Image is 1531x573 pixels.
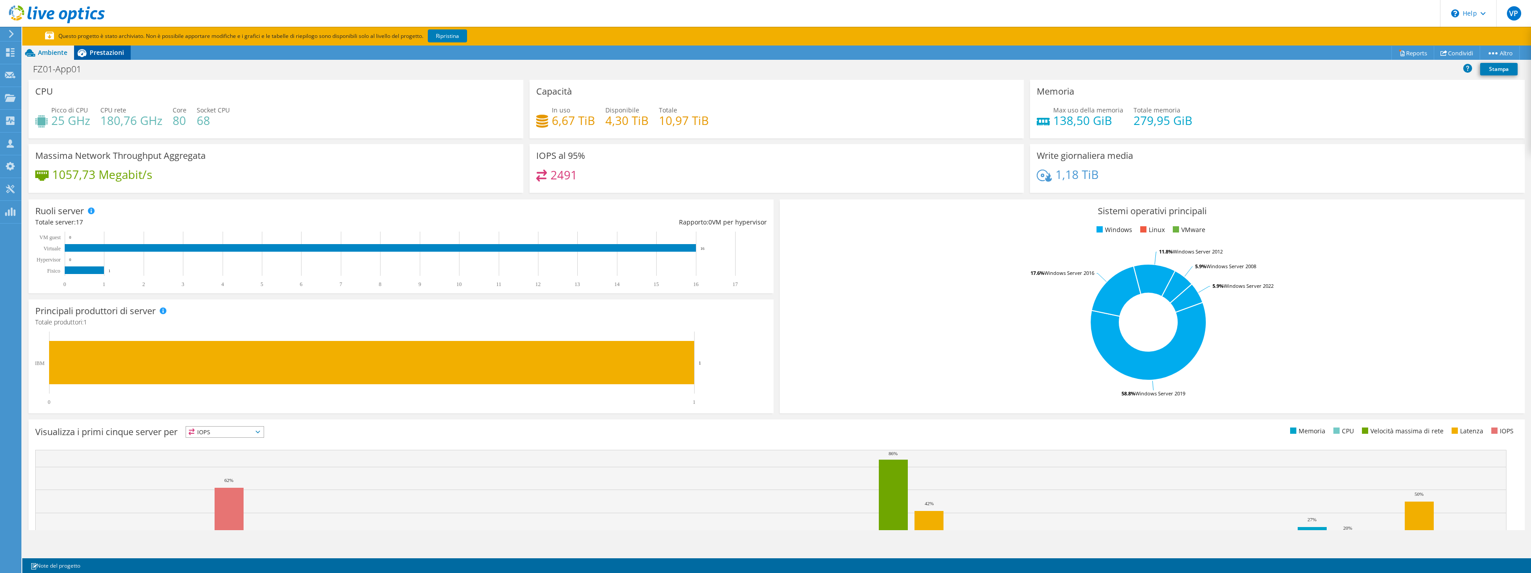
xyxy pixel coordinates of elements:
[1480,63,1518,75] a: Stampa
[90,48,124,57] span: Prestazioni
[536,151,585,161] h3: IOPS al 95%
[536,87,572,96] h3: Capacità
[35,151,206,161] h3: Massima Network Throughput Aggregata
[1331,426,1354,436] li: CPU
[552,116,595,125] h4: 6,67 TiB
[1224,282,1274,289] tspan: Windows Server 2022
[29,64,95,74] h1: FZ01-App01
[1037,151,1133,161] h3: Write giornaliera media
[43,245,61,252] text: Virtuale
[173,116,186,125] h4: 80
[708,218,712,226] span: 0
[614,281,620,287] text: 14
[1055,170,1099,179] h4: 1,18 TiB
[83,318,87,326] span: 1
[69,235,71,240] text: 0
[197,116,230,125] h4: 68
[261,281,263,287] text: 5
[339,281,342,287] text: 7
[605,106,639,114] span: Disponibile
[379,281,381,287] text: 8
[48,399,50,405] text: 0
[142,281,145,287] text: 2
[575,281,580,287] text: 13
[925,501,934,506] text: 42%
[1489,426,1514,436] li: IOPS
[1451,9,1459,17] svg: \n
[1343,525,1352,531] text: 20%
[1195,263,1206,270] tspan: 5.9%
[535,281,541,287] text: 12
[1212,282,1224,289] tspan: 5.9%
[52,170,152,179] h4: 1057,73 Megabit/s
[1206,263,1256,270] tspan: Windows Server 2008
[1360,426,1444,436] li: Velocità massima di rete
[35,206,84,216] h3: Ruoli server
[224,477,233,483] text: 62%
[1159,248,1173,255] tspan: 11.8%
[1434,46,1480,60] a: Condividi
[1138,225,1165,235] li: Linux
[428,29,467,42] a: Ripristina
[1053,106,1123,114] span: Max uso della memoria
[1030,270,1044,276] tspan: 17.6%
[1391,46,1434,60] a: Reports
[38,48,67,57] span: Ambiente
[1134,116,1192,125] h4: 279,95 GiB
[103,281,105,287] text: 1
[173,106,186,114] span: Core
[699,360,701,365] text: 1
[1288,426,1325,436] li: Memoria
[1094,225,1132,235] li: Windows
[34,360,45,366] text: IBM
[786,206,1518,216] h3: Sistemi operativi principali
[456,281,462,287] text: 10
[496,281,501,287] text: 11
[108,269,111,273] text: 1
[39,234,61,241] text: VM guest
[693,281,699,287] text: 16
[51,116,90,125] h4: 25 GHz
[300,281,302,287] text: 6
[197,106,230,114] span: Socket CPU
[1171,225,1205,235] li: VMware
[401,217,767,227] div: Rapporto: VM per hypervisor
[700,246,705,251] text: 16
[1507,6,1521,21] span: VP
[35,317,767,327] h4: Totale produttori:
[47,268,60,274] text: Fisico
[1415,491,1423,497] text: 50%
[63,281,66,287] text: 0
[51,106,88,114] span: Picco di CPU
[1053,116,1123,125] h4: 138,50 GiB
[35,306,156,316] h3: Principali produttori di server
[37,257,61,263] text: Hypervisor
[1308,517,1316,522] text: 27%
[76,218,83,226] span: 17
[732,281,738,287] text: 17
[550,170,577,180] h4: 2491
[69,257,71,262] text: 0
[659,116,709,125] h4: 10,97 TiB
[418,281,421,287] text: 9
[182,281,184,287] text: 3
[100,106,126,114] span: CPU rete
[100,116,162,125] h4: 180,76 GHz
[1449,426,1483,436] li: Latenza
[1134,106,1180,114] span: Totale memoria
[605,116,649,125] h4: 4,30 TiB
[693,399,695,405] text: 1
[659,106,677,114] span: Totale
[35,87,53,96] h3: CPU
[654,281,659,287] text: 15
[1480,46,1520,60] a: Altro
[35,217,401,227] div: Totale server:
[45,31,482,41] p: Questo progetto è stato archiviato. Non è possibile apportare modifiche e i grafici e le tabelle ...
[1173,248,1223,255] tspan: Windows Server 2012
[186,427,264,437] span: IOPS
[1044,270,1094,276] tspan: Windows Server 2016
[24,560,87,571] a: Note del progetto
[221,281,224,287] text: 4
[1121,390,1135,397] tspan: 58.8%
[1135,390,1185,397] tspan: Windows Server 2019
